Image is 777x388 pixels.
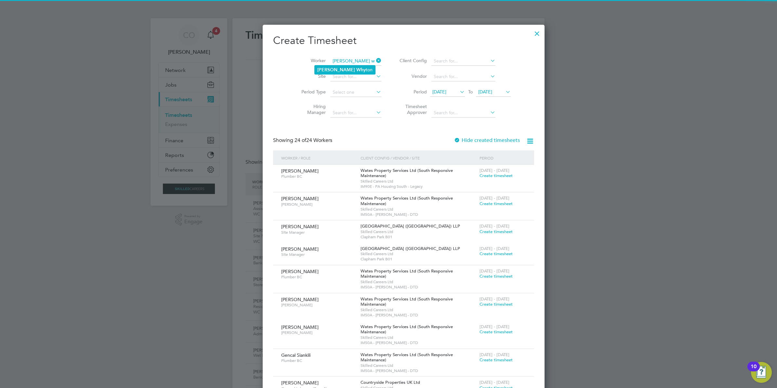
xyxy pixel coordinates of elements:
span: [PERSON_NAME] [281,202,356,207]
input: Search for... [330,108,381,118]
span: [DATE] - [DATE] [480,380,509,385]
div: Showing [273,137,334,144]
div: Period [478,150,528,165]
span: Create timesheet [480,329,513,335]
input: Search for... [431,72,495,81]
li: ton [315,65,375,74]
label: Period Type [296,89,326,95]
span: [DATE] [432,89,446,95]
label: Worker [296,58,326,63]
span: [DATE] - [DATE] [480,324,509,329]
span: [DATE] - [DATE] [480,296,509,302]
input: Select one [330,88,381,97]
span: Create timesheet [480,251,513,256]
span: Skilled Careers Ltd [361,363,476,368]
b: Why [356,67,366,73]
span: Clapham Park B01 [361,256,476,262]
div: Worker / Role [280,150,359,165]
span: [PERSON_NAME] [281,196,319,201]
div: 10 [751,367,757,375]
span: Create timesheet [480,201,513,206]
span: Skilled Careers Ltd [361,229,476,234]
span: Plumber BC [281,274,356,280]
label: Timesheet Approver [398,104,427,115]
span: Wates Property Services Ltd (South Responsive Maintenance) [361,352,453,363]
span: Create timesheet [480,273,513,279]
label: Hide created timesheets [454,137,520,144]
input: Search for... [431,108,495,118]
span: Wates Property Services Ltd (South Responsive Maintenance) [361,324,453,335]
span: Wates Property Services Ltd (South Responsive Maintenance) [361,296,453,307]
span: Site Manager [281,252,356,257]
span: Plumber BC [281,358,356,363]
span: Skilled Careers Ltd [361,179,476,184]
span: Plumber BC [281,174,356,179]
span: Skilled Careers Ltd [361,279,476,284]
span: [PERSON_NAME] [281,302,356,308]
span: IM50A - [PERSON_NAME] - DTD [361,340,476,345]
h2: Create Timesheet [273,34,534,48]
span: [DATE] - [DATE] [480,246,509,251]
span: [DATE] - [DATE] [480,352,509,357]
label: Client Config [398,58,427,63]
span: Wates Property Services Ltd (South Responsive Maintenance) [361,268,453,279]
button: Open Resource Center, 10 new notifications [751,362,772,383]
span: Countryside Properties UK Ltd [361,380,420,385]
span: Skilled Careers Ltd [361,335,476,340]
span: Skilled Careers Ltd [361,207,476,212]
span: IM90E - PA Housing South - Legacy [361,184,476,189]
span: [GEOGRAPHIC_DATA] ([GEOGRAPHIC_DATA]) LLP [361,246,460,251]
span: [GEOGRAPHIC_DATA] ([GEOGRAPHIC_DATA]) LLP [361,223,460,229]
label: Site [296,73,326,79]
span: IM50A - [PERSON_NAME] - DTD [361,212,476,217]
span: Gencal Siankili [281,352,310,358]
span: Wates Property Services Ltd (South Responsive Maintenance) [361,195,453,206]
span: Site Manager [281,230,356,235]
span: Create timesheet [480,173,513,178]
span: [DATE] - [DATE] [480,268,509,274]
span: IM50A - [PERSON_NAME] - DTD [361,312,476,318]
span: [PERSON_NAME] [281,330,356,335]
span: [PERSON_NAME] [281,380,319,386]
span: Create timesheet [480,301,513,307]
span: [PERSON_NAME] [281,224,319,229]
span: Skilled Careers Ltd [361,251,476,256]
span: IM50A - [PERSON_NAME] - DTD [361,368,476,373]
span: Create timesheet [480,229,513,234]
span: 24 of [295,137,306,144]
span: [PERSON_NAME] [281,246,319,252]
span: [DATE] - [DATE] [480,223,509,229]
span: To [466,88,475,96]
span: [PERSON_NAME] [281,269,319,274]
span: IM50A - [PERSON_NAME] - DTD [361,284,476,290]
span: Skilled Careers Ltd [361,307,476,312]
span: [PERSON_NAME] [281,324,319,330]
div: Client Config / Vendor / Site [359,150,478,165]
span: [DATE] - [DATE] [480,195,509,201]
input: Search for... [431,57,495,66]
label: Vendor [398,73,427,79]
label: Hiring Manager [296,104,326,115]
span: Clapham Park B01 [361,234,476,240]
input: Search for... [330,57,381,66]
span: [PERSON_NAME] [281,297,319,302]
span: [DATE] - [DATE] [480,168,509,173]
label: Period [398,89,427,95]
span: [PERSON_NAME] [281,168,319,174]
b: [PERSON_NAME] [317,67,355,73]
input: Search for... [330,72,381,81]
span: Wates Property Services Ltd (South Responsive Maintenance) [361,168,453,179]
span: 24 Workers [295,137,332,144]
span: [DATE] [478,89,492,95]
span: Create timesheet [480,357,513,363]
